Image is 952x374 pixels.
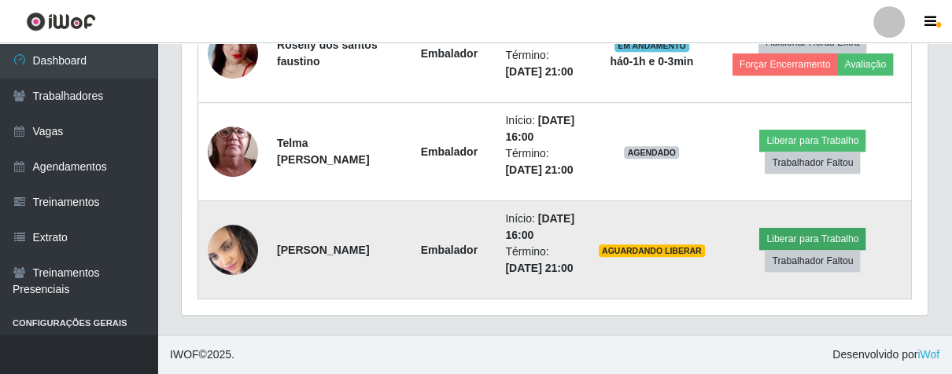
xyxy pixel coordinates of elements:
time: [DATE] 21:00 [505,65,573,78]
time: [DATE] 21:00 [505,262,573,274]
span: Desenvolvido por [832,346,939,363]
img: 1753109368650.jpeg [208,222,258,277]
img: 1736024724812.jpeg [208,8,258,98]
strong: Embalador [421,145,478,158]
button: Avaliação [837,53,893,75]
li: Término: [505,145,579,178]
span: AGENDADO [624,146,679,159]
span: AGUARDANDO LIBERAR [599,244,705,257]
strong: há 0-1 h e 0-3 min [610,55,693,68]
li: Término: [505,244,579,277]
span: © 2025 . [170,346,234,363]
button: Trabalhador Faltou [765,152,860,174]
strong: Embalador [421,47,478,60]
time: [DATE] 16:00 [505,212,574,241]
button: Liberar para Trabalho [759,228,865,250]
button: Forçar Encerramento [732,53,838,75]
strong: Embalador [421,244,478,256]
button: Trabalhador Faltou [765,250,860,272]
li: Término: [505,47,579,80]
strong: Telma [PERSON_NAME] [277,137,369,166]
img: CoreUI Logo [26,12,96,31]
time: [DATE] 16:00 [505,114,574,143]
img: 1744294731442.jpeg [208,96,258,207]
li: Início: [505,112,579,145]
a: iWof [917,348,939,361]
li: Início: [505,211,579,244]
span: IWOF [170,348,199,361]
strong: [PERSON_NAME] [277,244,369,256]
time: [DATE] 21:00 [505,163,573,176]
button: Liberar para Trabalho [759,130,865,152]
span: EM ANDAMENTO [614,39,689,52]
